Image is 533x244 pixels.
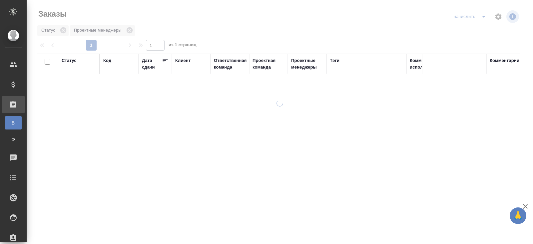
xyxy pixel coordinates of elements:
span: В [8,120,18,126]
span: 🙏 [512,209,524,223]
button: 🙏 [510,207,526,224]
div: Клиент [175,57,191,64]
div: Комментарии для ПМ/исполнителей [410,57,483,71]
div: Статус [62,57,77,64]
div: Ответственная команда [214,57,247,71]
div: Проектные менеджеры [291,57,323,71]
div: Дата сдачи [142,57,162,71]
a: В [5,116,22,129]
a: Ф [5,133,22,146]
span: Ф [8,136,18,143]
div: Код [103,57,111,64]
div: Тэги [330,57,339,64]
div: Проектная команда [253,57,284,71]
